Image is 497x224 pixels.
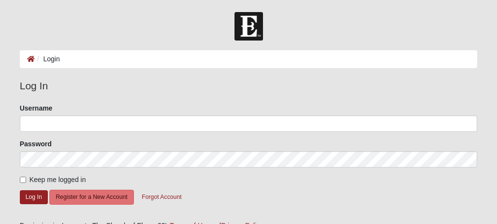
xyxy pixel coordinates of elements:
[20,103,53,113] label: Username
[20,78,478,94] legend: Log In
[49,190,133,205] button: Register for a New Account
[234,12,263,41] img: Church of Eleven22 Logo
[135,190,188,205] button: Forgot Account
[20,190,48,204] button: Log In
[35,54,60,64] li: Login
[29,176,86,183] span: Keep me logged in
[20,177,26,183] input: Keep me logged in
[20,139,52,149] label: Password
